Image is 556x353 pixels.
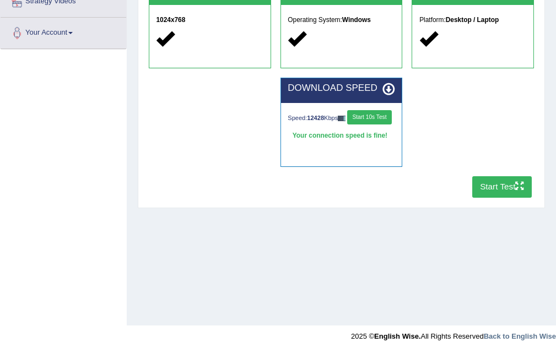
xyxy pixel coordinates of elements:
img: ajax-loader-fb-connection.gif [338,116,346,121]
div: Your connection speed is fine! [288,129,395,143]
a: Your Account [1,18,126,45]
strong: 1024x768 [156,16,185,24]
button: Start 10s Test [347,110,392,124]
h5: Platform: [419,17,526,24]
div: Speed: Kbps [288,110,395,127]
strong: 12428 [307,115,324,121]
strong: English Wise. [374,332,420,340]
strong: Windows [342,16,371,24]
strong: Desktop / Laptop [446,16,499,24]
button: Start Test [472,176,532,198]
h5: Operating System: [288,17,395,24]
h2: DOWNLOAD SPEED [288,83,395,94]
a: Back to English Wise [484,332,556,340]
div: 2025 © All Rights Reserved [351,325,556,341]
